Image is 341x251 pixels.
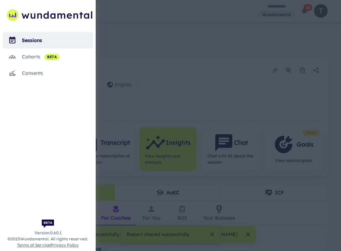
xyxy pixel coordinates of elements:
[22,37,93,44] div: sessions
[44,54,59,60] span: beta
[22,53,93,60] div: cohorts
[51,242,79,248] a: Privacy Policy
[17,242,79,248] span: |
[35,230,62,236] span: Version: 0.60.1
[22,69,93,77] div: consents
[3,48,93,65] a: cohorts beta
[17,242,50,248] a: Terms of Service
[8,236,88,242] span: © 2025 Wundamental. All rights reserved.
[3,32,93,48] a: sessions
[3,65,93,81] a: consents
